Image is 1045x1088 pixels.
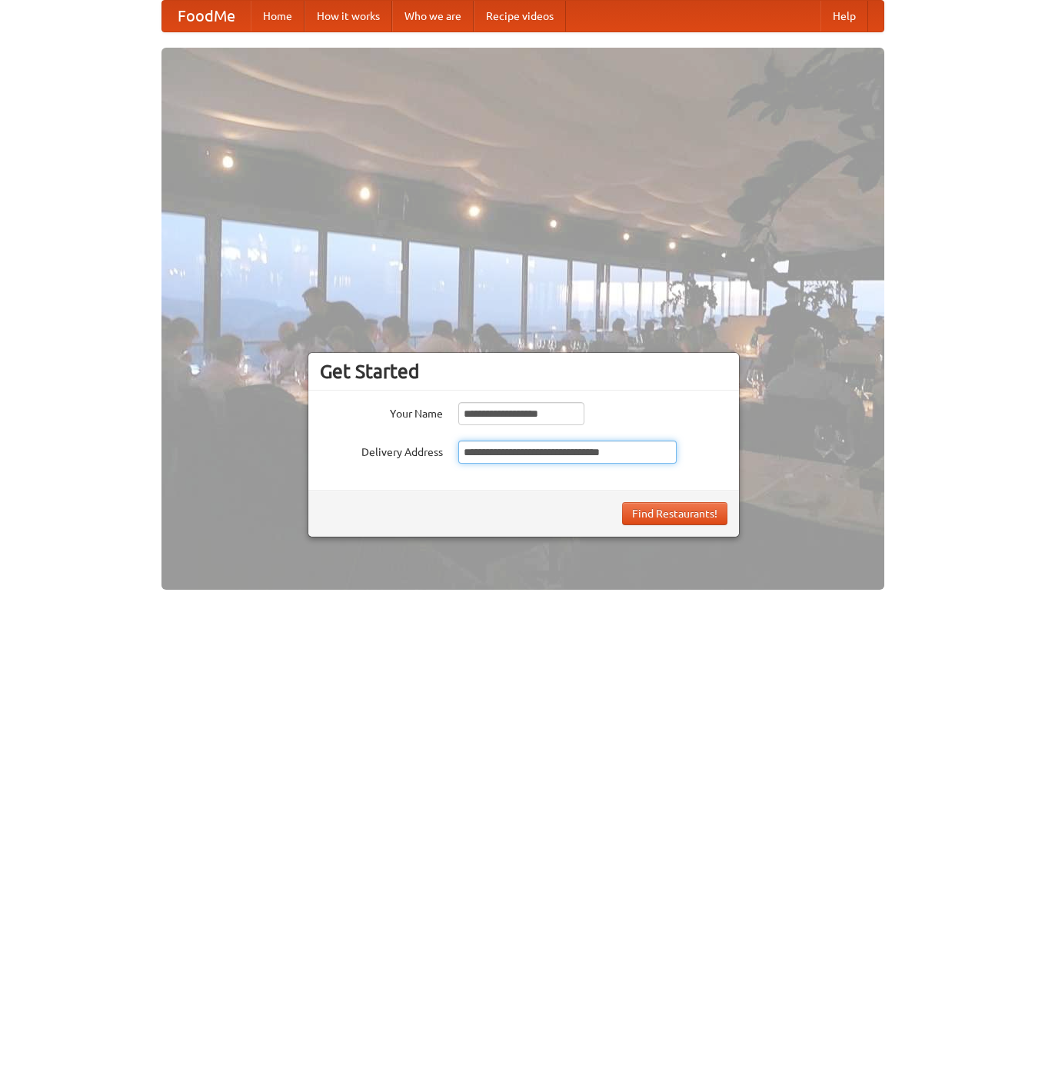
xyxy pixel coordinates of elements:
a: FoodMe [162,1,251,32]
h3: Get Started [320,360,727,383]
a: Recipe videos [474,1,566,32]
label: Delivery Address [320,441,443,460]
a: How it works [305,1,392,32]
button: Find Restaurants! [622,502,727,525]
label: Your Name [320,402,443,421]
a: Who we are [392,1,474,32]
a: Help [820,1,868,32]
a: Home [251,1,305,32]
